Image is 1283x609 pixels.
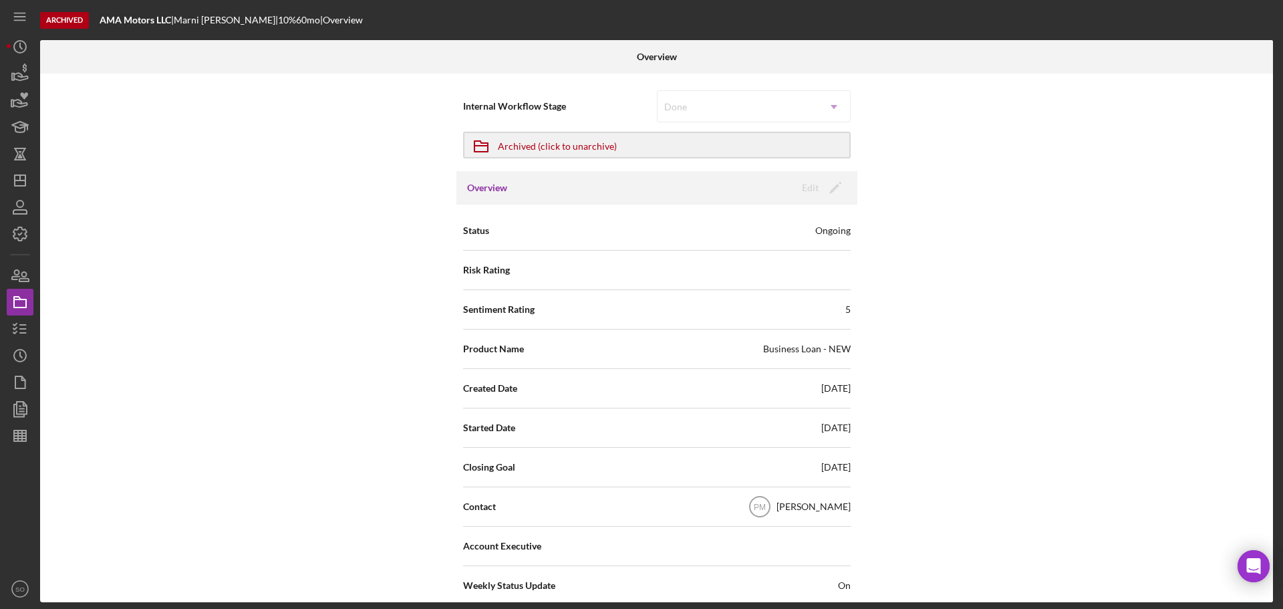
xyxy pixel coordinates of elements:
[296,15,320,25] div: 60 mo
[754,503,766,512] text: PM
[463,539,541,553] span: Account Executive
[40,12,89,29] div: Archived
[821,421,851,435] div: [DATE]
[463,421,515,435] span: Started Date
[463,303,535,316] span: Sentiment Rating
[463,100,657,113] span: Internal Workflow Stage
[776,500,851,513] div: [PERSON_NAME]
[174,15,278,25] div: Marni [PERSON_NAME] |
[467,181,507,195] h3: Overview
[637,51,677,62] b: Overview
[498,133,617,157] div: Archived (click to unarchive)
[463,132,851,158] button: Archived (click to unarchive)
[463,382,517,395] span: Created Date
[463,500,496,513] span: Contact
[320,15,363,25] div: | Overview
[821,382,851,395] div: [DATE]
[463,461,515,474] span: Closing Goal
[15,586,25,593] text: SO
[463,579,555,592] span: Weekly Status Update
[763,342,851,356] div: Business Loan - NEW
[802,178,819,198] div: Edit
[7,576,33,602] button: SO
[100,14,171,25] b: AMA Motors LLC
[278,15,296,25] div: 10 %
[463,224,489,237] span: Status
[845,303,851,316] div: 5
[100,15,174,25] div: |
[463,342,524,356] span: Product Name
[838,579,851,592] span: On
[794,178,847,198] button: Edit
[463,263,510,277] span: Risk Rating
[821,461,851,474] div: [DATE]
[1238,550,1270,582] div: Open Intercom Messenger
[815,224,851,237] div: Ongoing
